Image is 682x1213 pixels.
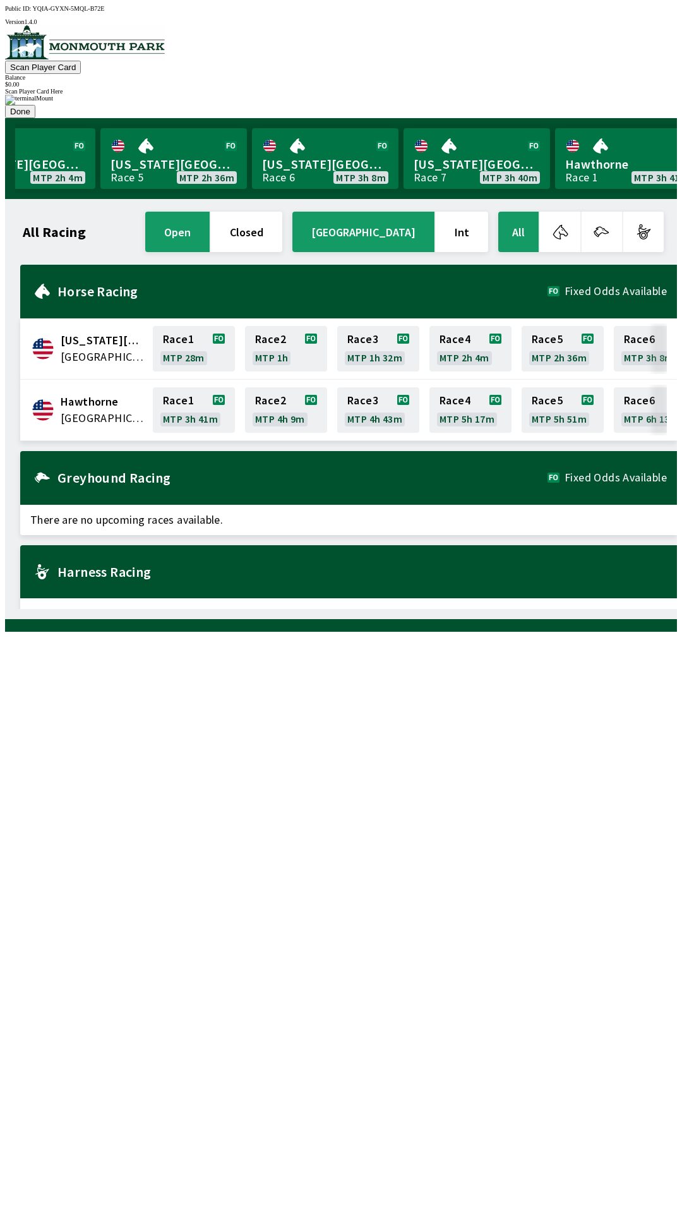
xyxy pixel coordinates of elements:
span: Hawthorne [61,394,145,410]
button: Done [5,105,35,118]
span: MTP 2h 36m [532,353,587,363]
a: [US_STATE][GEOGRAPHIC_DATA]Race 6MTP 3h 8m [252,128,398,189]
span: [US_STATE][GEOGRAPHIC_DATA] [262,156,388,172]
span: Fixed Odds Available [565,286,667,296]
span: Race 3 [347,334,378,344]
span: Race 2 [255,334,286,344]
span: MTP 28m [163,353,205,363]
button: closed [211,212,282,252]
span: MTP 1h 32m [347,353,402,363]
a: [US_STATE][GEOGRAPHIC_DATA]Race 7MTP 3h 40m [404,128,550,189]
div: Race 7 [414,172,446,183]
a: Race2MTP 4h 9m [245,387,327,433]
div: Race 5 [111,172,143,183]
a: Race3MTP 4h 43m [337,387,419,433]
button: open [145,212,210,252]
span: United States [61,410,145,426]
span: [US_STATE][GEOGRAPHIC_DATA] [111,156,237,172]
a: Race2MTP 1h [245,326,327,371]
div: Race 6 [262,172,295,183]
span: Race 3 [347,395,378,406]
img: venue logo [5,25,165,59]
button: [GEOGRAPHIC_DATA] [292,212,434,252]
span: Race 5 [532,334,563,344]
a: Race1MTP 28m [153,326,235,371]
h1: All Racing [23,227,86,237]
span: Race 2 [255,395,286,406]
div: Balance [5,74,677,81]
div: Public ID: [5,5,677,12]
a: [US_STATE][GEOGRAPHIC_DATA]Race 5MTP 2h 36m [100,128,247,189]
div: $ 0.00 [5,81,677,88]
span: MTP 3h 8m [336,172,386,183]
span: Race 4 [440,334,470,344]
button: Scan Player Card [5,61,81,74]
span: There are no upcoming races available. [20,505,677,535]
span: MTP 6h 13m [624,414,679,424]
span: MTP 4h 43m [347,414,402,424]
a: Race4MTP 5h 17m [429,387,512,433]
span: MTP 2h 4m [440,353,489,363]
a: Race1MTP 3h 41m [153,387,235,433]
div: Version 1.4.0 [5,18,677,25]
span: MTP 3h 8m [624,353,674,363]
span: MTP 2h 4m [33,172,83,183]
div: Race 1 [565,172,598,183]
span: YQIA-GYXN-5MQL-B72E [33,5,105,12]
span: Race 6 [624,395,655,406]
span: Race 5 [532,395,563,406]
button: Int [436,212,488,252]
h2: Greyhound Racing [57,473,547,483]
img: terminalMount [5,95,53,105]
span: MTP 2h 36m [179,172,234,183]
button: All [498,212,539,252]
a: Race5MTP 5h 51m [522,387,604,433]
span: MTP 3h 41m [163,414,218,424]
span: MTP 5h 17m [440,414,494,424]
a: Race4MTP 2h 4m [429,326,512,371]
a: Race3MTP 1h 32m [337,326,419,371]
div: Scan Player Card Here [5,88,677,95]
span: MTP 1h [255,353,288,363]
span: [US_STATE][GEOGRAPHIC_DATA] [414,156,540,172]
h2: Horse Racing [57,286,547,296]
h2: Harness Racing [57,567,667,577]
span: MTP 5h 51m [532,414,587,424]
span: Race 1 [163,395,194,406]
span: Delaware Park [61,332,145,349]
span: Fixed Odds Available [565,473,667,483]
span: Race 1 [163,334,194,344]
span: MTP 4h 9m [255,414,305,424]
span: There are no upcoming races available. [20,598,677,629]
span: Race 4 [440,395,470,406]
span: United States [61,349,145,365]
span: Race 6 [624,334,655,344]
a: Race5MTP 2h 36m [522,326,604,371]
span: MTP 3h 40m [482,172,537,183]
